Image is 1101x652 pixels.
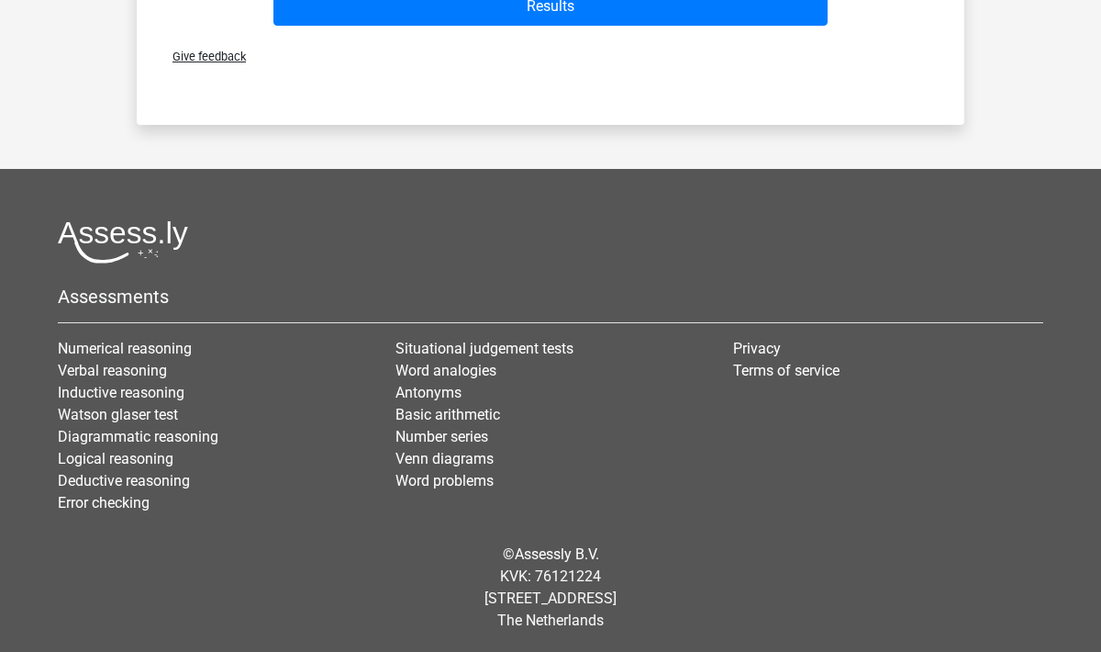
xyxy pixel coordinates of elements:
[733,340,781,357] a: Privacy
[58,472,190,489] a: Deductive reasoning
[395,384,462,401] a: Antonyms
[58,494,150,511] a: Error checking
[58,286,1043,308] h5: Assessments
[395,450,494,467] a: Venn diagrams
[58,362,167,379] a: Verbal reasoning
[58,450,173,467] a: Logical reasoning
[58,340,192,357] a: Numerical reasoning
[395,472,494,489] a: Word problems
[733,362,840,379] a: Terms of service
[395,362,496,379] a: Word analogies
[395,340,573,357] a: Situational judgement tests
[395,406,500,423] a: Basic arithmetic
[395,428,488,445] a: Number series
[58,428,218,445] a: Diagrammatic reasoning
[515,545,599,563] a: Assessly B.V.
[58,406,178,423] a: Watson glaser test
[58,220,188,264] img: Assessly logo
[158,50,246,63] span: Give feedback
[58,384,184,401] a: Inductive reasoning
[44,529,1057,646] div: © KVK: 76121224 [STREET_ADDRESS] The Netherlands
